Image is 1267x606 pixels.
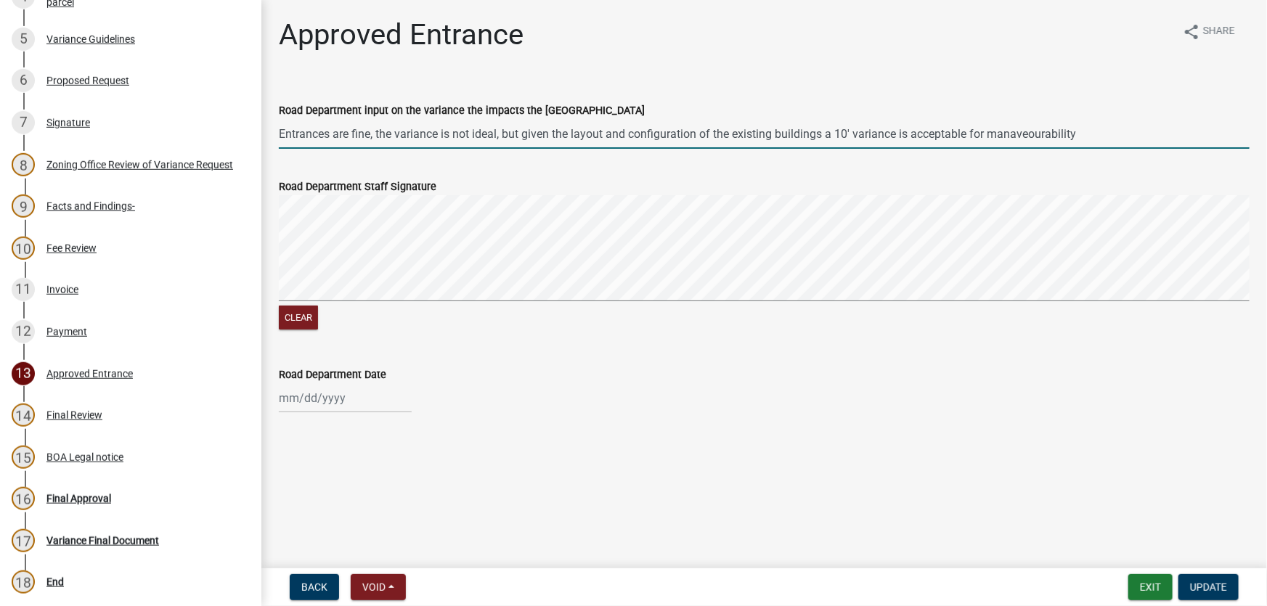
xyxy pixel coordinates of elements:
[279,370,386,380] label: Road Department Date
[12,28,35,51] div: 5
[46,494,111,504] div: Final Approval
[46,243,97,253] div: Fee Review
[46,577,64,587] div: End
[301,581,327,593] span: Back
[279,106,645,116] label: Road Department input on the variance the impacts the [GEOGRAPHIC_DATA]
[12,570,35,594] div: 18
[12,529,35,552] div: 17
[46,327,87,337] div: Payment
[12,362,35,385] div: 13
[46,201,135,211] div: Facts and Findings-
[12,153,35,176] div: 8
[46,284,78,295] div: Invoice
[46,160,233,170] div: Zoning Office Review of Variance Request
[351,574,406,600] button: Void
[290,574,339,600] button: Back
[1203,23,1235,41] span: Share
[279,383,412,413] input: mm/dd/yyyy
[1183,23,1200,41] i: share
[362,581,386,593] span: Void
[46,536,159,546] div: Variance Final Document
[12,487,35,510] div: 16
[12,404,35,427] div: 14
[12,320,35,343] div: 12
[12,446,35,469] div: 15
[46,369,133,379] div: Approved Entrance
[1178,574,1239,600] button: Update
[46,75,129,86] div: Proposed Request
[279,182,436,192] label: Road Department Staff Signature
[12,278,35,301] div: 11
[46,410,102,420] div: Final Review
[46,118,90,128] div: Signature
[1171,17,1247,46] button: shareShare
[1190,581,1227,593] span: Update
[12,195,35,218] div: 9
[46,452,123,462] div: BOA Legal notice
[12,237,35,260] div: 10
[12,111,35,134] div: 7
[1128,574,1173,600] button: Exit
[46,34,135,44] div: Variance Guidelines
[279,17,523,52] h1: Approved Entrance
[279,306,318,329] button: Clear
[12,69,35,92] div: 6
